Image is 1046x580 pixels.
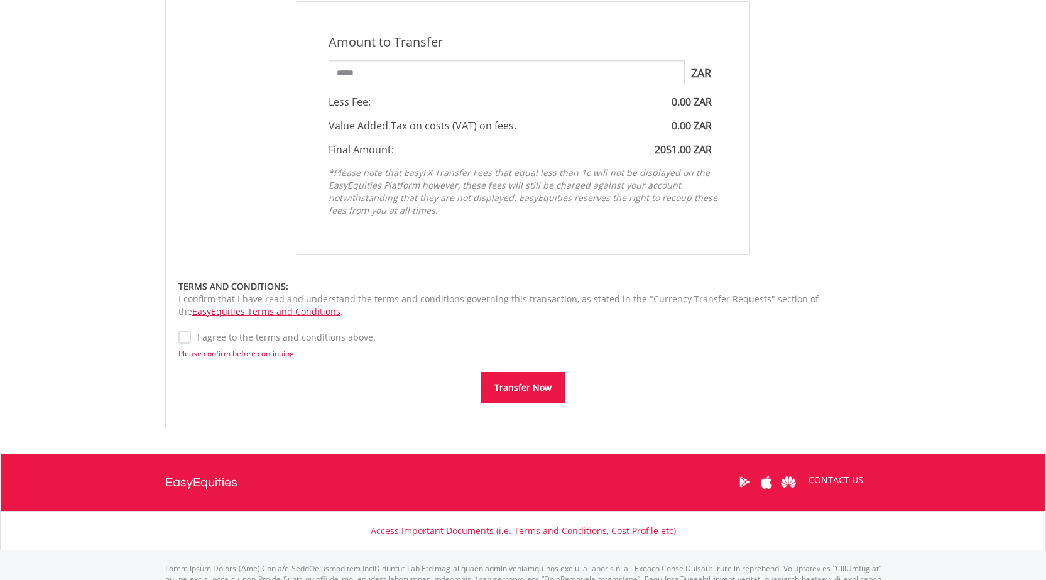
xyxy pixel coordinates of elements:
span: Value Added Tax on costs (VAT) on fees. [329,119,516,133]
div: Amount to Transfer [319,33,727,52]
span: Please confirm before continuing. [178,348,296,359]
span: ZAR [685,60,718,85]
span: Less Fee: [329,95,371,109]
a: EasyEquities Terms and Conditions [192,305,340,317]
a: Access Important Documents (i.e. Terms and Conditions, Cost Profile etc) [371,525,676,537]
em: *Please note that EasyFX Transfer Fees that equal less than 1c will not be displayed on the EasyE... [329,167,717,216]
label: I agree to the terms and conditions above. [191,331,376,344]
span: Final Amount: [329,143,394,156]
a: EasyEquities [165,454,237,511]
span: 0.00 ZAR [672,119,712,133]
span: 2051.00 ZAR [655,143,712,156]
span: 0.00 ZAR [672,95,712,109]
a: CONTACT US [800,462,872,498]
a: Huawei [778,462,800,501]
a: Apple [756,462,778,501]
div: TERMS AND CONDITIONS: [178,280,868,293]
a: Google Play [734,462,756,501]
div: I confirm that I have read and understand the terms and conditions governing this transaction, as... [178,280,868,318]
button: Transfer Now [481,372,565,403]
